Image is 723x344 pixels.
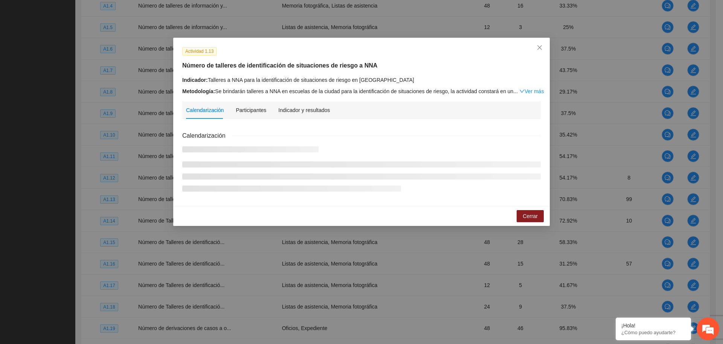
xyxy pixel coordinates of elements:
a: Expand [519,88,544,94]
button: Cerrar [517,210,544,222]
div: ¡Hola! [621,322,685,329]
div: Chatee con nosotros ahora [39,38,127,48]
span: Actividad 1.13 [182,47,217,55]
div: Indicador y resultados [278,106,330,114]
textarea: Escriba su mensaje y pulse “Intro” [4,206,143,232]
span: Calendarización [182,131,232,140]
div: Minimizar ventana de chat en vivo [124,4,142,22]
span: down [519,89,525,94]
span: Estamos en línea. [44,101,104,177]
p: ¿Cómo puedo ayudarte? [621,330,685,335]
h5: Número de talleres de identificación de situaciones de riesgo a NNA [182,61,541,70]
span: ... [513,88,518,94]
strong: Metodología: [182,88,215,94]
div: Calendarización [186,106,224,114]
div: Participantes [236,106,266,114]
span: Cerrar [523,212,538,220]
button: Close [529,38,550,58]
div: Se brindarán talleres a NNA en escuelas de la ciudad para la identificación de situaciones de rie... [182,87,541,95]
div: Talleres a NNA para la identificación de situaciones de riesgo en [GEOGRAPHIC_DATA] [182,76,541,84]
strong: Indicador: [182,77,208,83]
span: close [537,45,543,51]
